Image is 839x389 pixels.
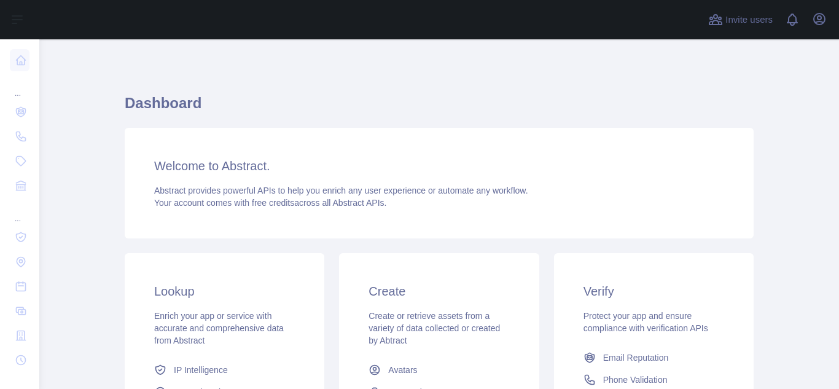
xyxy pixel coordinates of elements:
[10,74,29,98] div: ...
[10,199,29,224] div: ...
[579,347,729,369] a: Email Reputation
[603,352,669,364] span: Email Reputation
[725,13,773,27] span: Invite users
[154,283,295,300] h3: Lookup
[154,157,724,175] h3: Welcome to Abstract.
[125,93,754,123] h1: Dashboard
[364,359,514,381] a: Avatars
[174,364,228,376] span: IP Intelligence
[154,186,528,195] span: Abstract provides powerful APIs to help you enrich any user experience or automate any workflow.
[583,283,724,300] h3: Verify
[154,311,284,345] span: Enrich your app or service with accurate and comprehensive data from Abstract
[706,10,775,29] button: Invite users
[369,283,509,300] h3: Create
[154,198,386,208] span: Your account comes with across all Abstract APIs.
[252,198,294,208] span: free credits
[369,311,500,345] span: Create or retrieve assets from a variety of data collected or created by Abtract
[388,364,417,376] span: Avatars
[149,359,300,381] a: IP Intelligence
[583,311,708,333] span: Protect your app and ensure compliance with verification APIs
[603,374,668,386] span: Phone Validation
